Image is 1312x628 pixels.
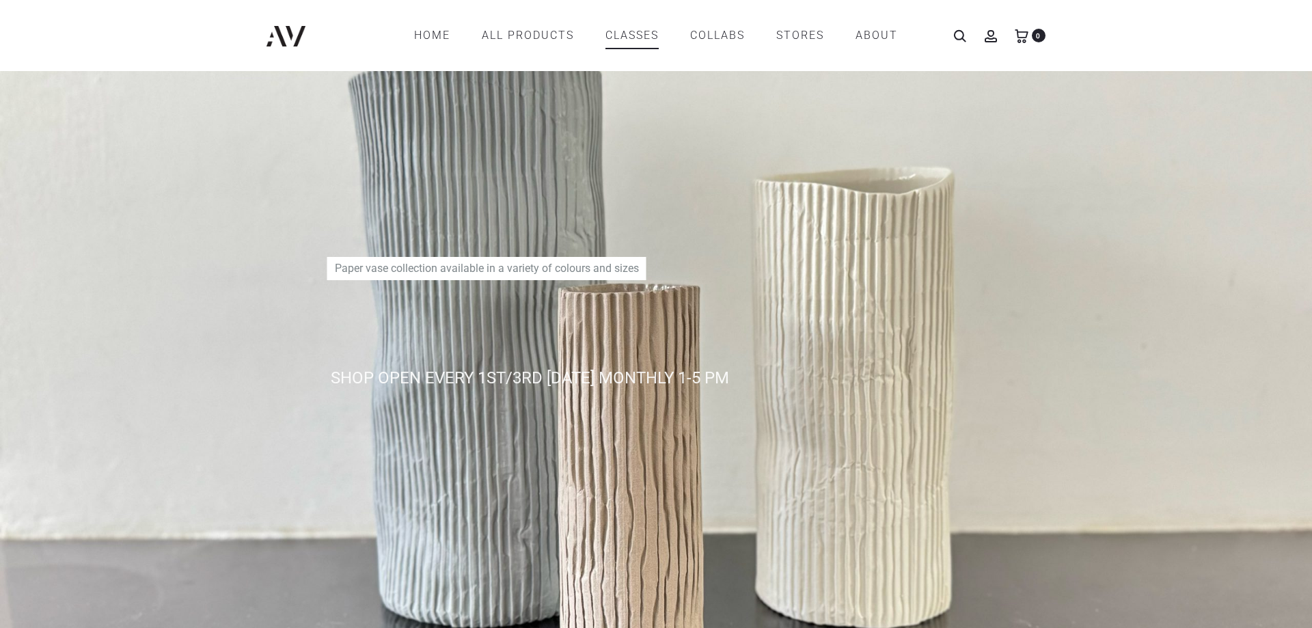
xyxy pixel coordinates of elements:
[605,24,659,47] a: CLASSES
[856,24,898,47] a: ABOUT
[776,24,824,47] a: STORES
[414,24,450,47] a: Home
[482,24,574,47] a: All products
[690,24,745,47] a: COLLABS
[1032,29,1045,42] span: 0
[331,366,1123,390] div: SHOP OPEN EVERY 1ST/3RD [DATE] MONTHLY 1-5 PM
[1015,29,1028,42] a: 0
[327,257,646,280] p: Paper vase collection available in a variety of colours and sizes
